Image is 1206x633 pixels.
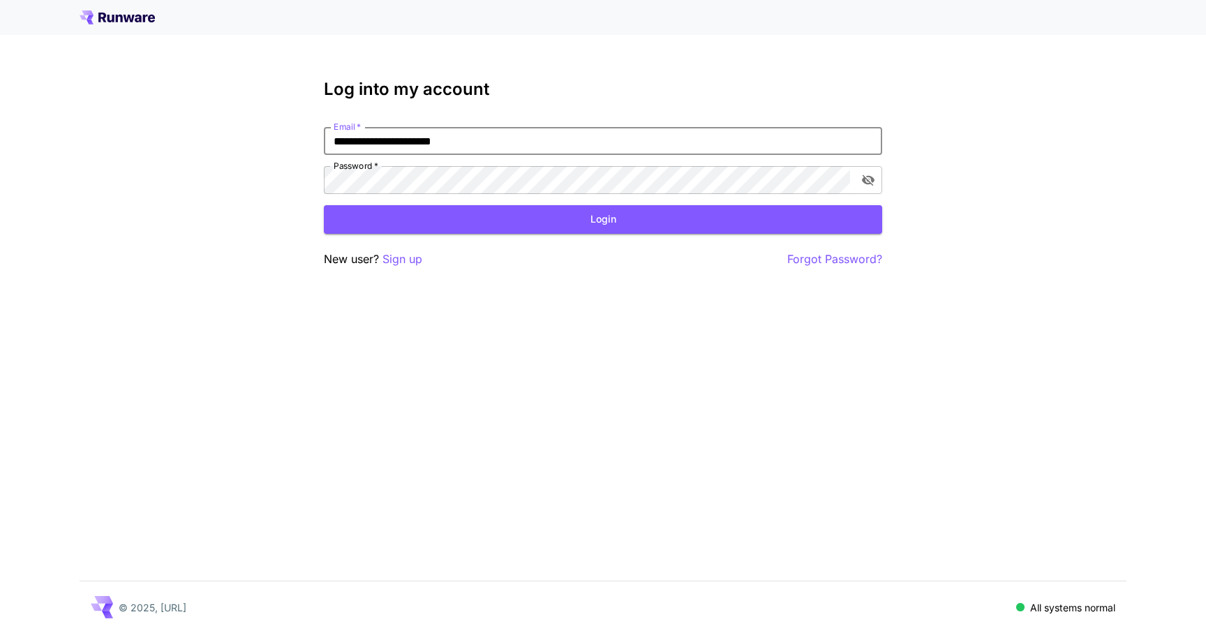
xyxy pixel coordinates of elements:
button: Sign up [382,251,422,268]
button: Forgot Password? [787,251,882,268]
button: Login [324,205,882,234]
p: All systems normal [1030,600,1115,615]
button: toggle password visibility [856,167,881,193]
p: New user? [324,251,422,268]
h3: Log into my account [324,80,882,99]
p: © 2025, [URL] [119,600,186,615]
label: Password [334,160,378,172]
label: Email [334,121,361,133]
